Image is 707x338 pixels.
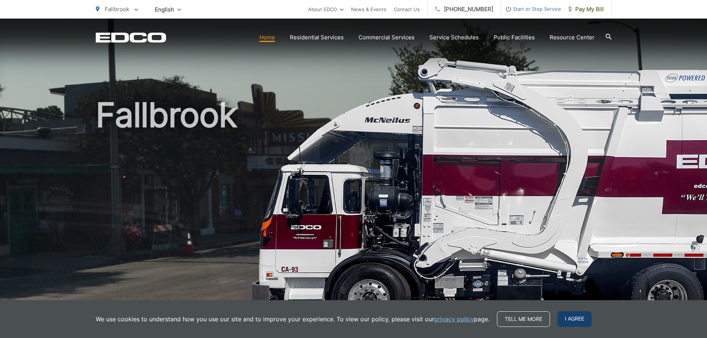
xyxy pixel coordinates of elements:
a: Commercial Services [359,33,415,42]
a: Service Schedules [429,33,479,42]
a: News & Events [351,5,386,14]
a: privacy policy [434,315,474,324]
span: I agree [557,311,592,327]
a: Residential Services [290,33,344,42]
a: Public Facilities [494,33,535,42]
a: Home [259,33,275,42]
a: EDCD logo. Return to the homepage. [96,32,166,43]
span: Pay My Bill [569,5,604,14]
span: Fallbrook [105,6,129,13]
a: About EDCO [308,5,344,14]
a: Tell me more [497,311,550,327]
a: Contact Us [394,5,420,14]
span: English [149,3,187,16]
h1: Fallbrook [96,96,612,331]
a: Resource Center [550,33,595,42]
p: We use cookies to understand how you use our site and to improve your experience. To view our pol... [96,315,490,324]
